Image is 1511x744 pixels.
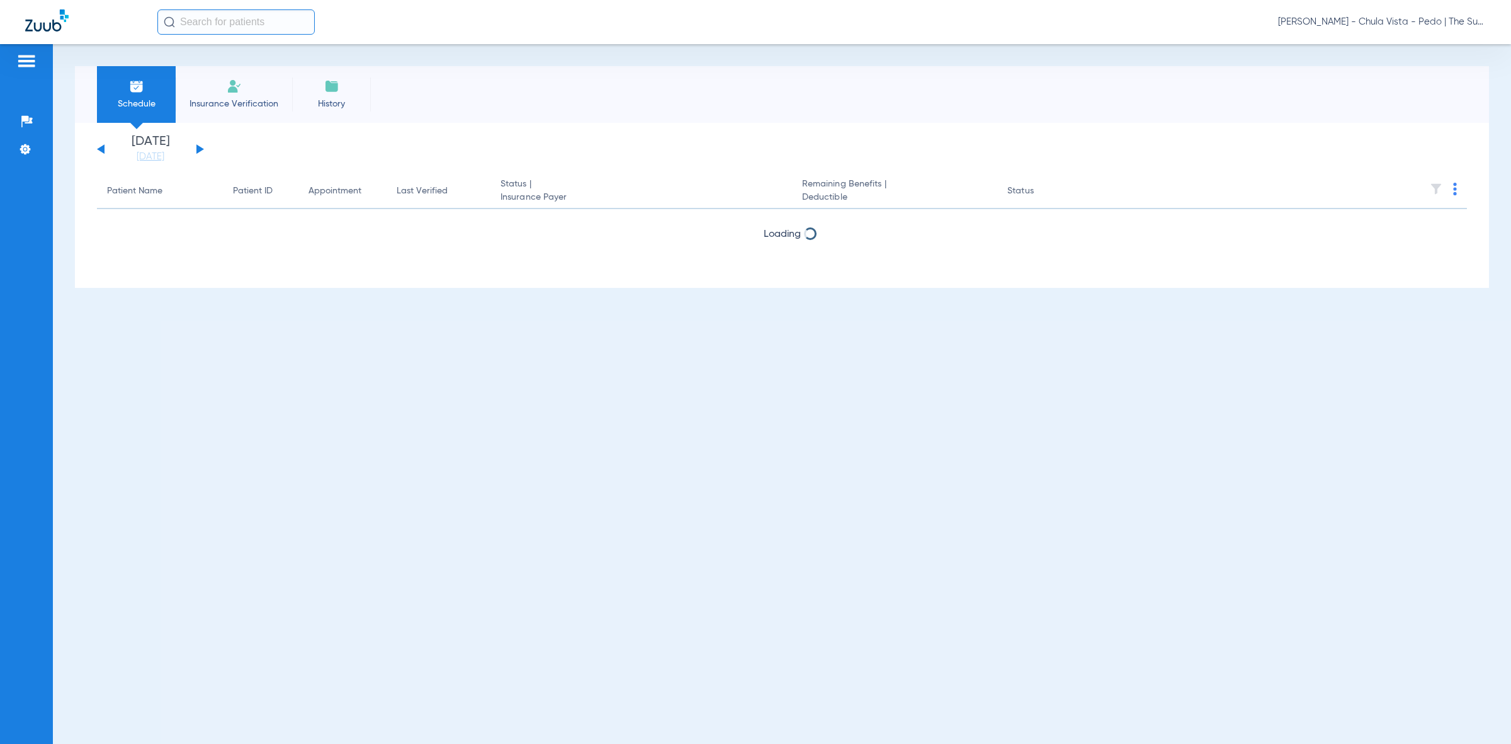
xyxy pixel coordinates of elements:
th: Status | [490,174,792,209]
span: Insurance Verification [185,98,283,110]
span: [PERSON_NAME] - Chula Vista - Pedo | The Super Dentists [1278,16,1486,28]
th: Remaining Benefits | [792,174,997,209]
li: [DATE] [113,135,188,163]
img: group-dot-blue.svg [1453,183,1457,195]
input: Search for patients [157,9,315,35]
th: Status [997,174,1082,209]
div: Appointment [308,185,376,198]
div: Patient ID [233,185,288,198]
img: History [324,79,339,94]
img: hamburger-icon [16,54,37,69]
span: Insurance Payer [501,191,782,204]
img: Zuub Logo [25,9,69,31]
span: History [302,98,361,110]
img: filter.svg [1430,183,1442,195]
div: Patient Name [107,185,213,198]
a: [DATE] [113,151,188,163]
div: Patient ID [233,185,273,198]
span: Deductible [802,191,987,204]
div: Patient Name [107,185,162,198]
img: Search Icon [164,16,175,28]
span: Loading [764,229,801,239]
div: Appointment [308,185,361,198]
img: Manual Insurance Verification [227,79,242,94]
div: Last Verified [397,185,448,198]
div: Last Verified [397,185,480,198]
span: Schedule [106,98,166,110]
img: Schedule [129,79,144,94]
span: Loading [764,263,801,273]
